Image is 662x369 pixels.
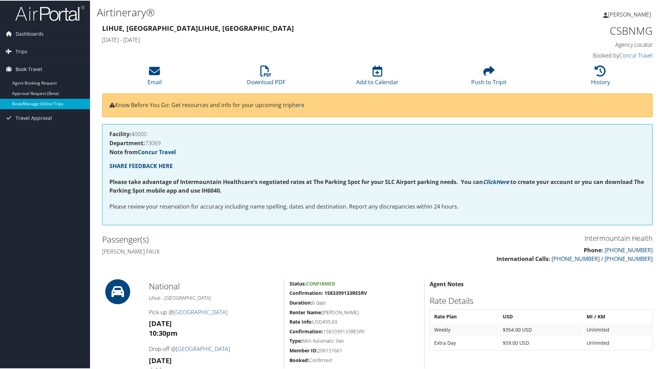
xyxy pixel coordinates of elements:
span: Confirmed [306,280,335,286]
strong: Phone: [584,246,603,253]
a: Add to Calendar [356,69,399,85]
a: [GEOGRAPHIC_DATA] [173,308,227,315]
td: Unlimited [583,336,652,349]
td: Extra Day [431,336,499,349]
span: [PERSON_NAME] [608,10,651,18]
a: [PERSON_NAME] [603,3,658,24]
td: Unlimited [583,323,652,335]
a: Concur Travel [138,148,176,155]
strong: Type: [289,337,302,343]
a: Download PDF [247,69,285,85]
p: Please review your reservation for accuracy including name spelling, dates and destination. Repor... [109,202,645,211]
td: $354.00 USD [499,323,582,335]
a: Concur Travel [619,51,653,59]
strong: Department: [109,139,145,146]
th: Rate Plan [431,310,499,322]
a: [PHONE_NUMBER] [605,246,653,253]
h4: [DATE] - [DATE] [102,35,512,43]
strong: Facility: [109,130,131,137]
a: [GEOGRAPHIC_DATA] [176,344,230,352]
h2: Passenger(s) [102,233,372,245]
h4: Agency Locator [523,40,653,48]
strong: Rate Info: [289,318,313,324]
span: Book Travel [16,60,42,77]
a: SHARE FEEDBACK HERE [109,161,173,169]
h2: National [149,280,279,291]
strong: Booked: [289,356,309,363]
h4: Drop-off @ [149,344,279,352]
h1: Airtinerary® [97,5,471,19]
th: MI / KM [583,310,652,322]
h4: 40000 [109,131,645,136]
h5: 208151661 [289,346,419,353]
span: Trips [16,42,27,60]
strong: Renter Name: [289,308,322,315]
h5: 1583399133RESRV [289,327,419,334]
span: Travel Approval [16,109,52,126]
strong: Lihue, [GEOGRAPHIC_DATA] Lihue, [GEOGRAPHIC_DATA] [102,23,294,32]
td: Weekly [431,323,499,335]
h1: CSBNMG [523,23,653,37]
td: $59.00 USD [499,336,582,349]
h5: 6 days [289,299,419,306]
h5: [PERSON_NAME] [289,308,419,315]
h4: Booked by [523,51,653,59]
strong: Member ID: [289,346,317,353]
strong: Confirmation: [289,327,323,334]
a: Email [147,69,162,85]
a: Here [496,177,509,185]
h2: Rate Details [430,294,653,306]
strong: Status: [289,280,306,286]
h4: [PERSON_NAME] Faux [102,247,372,255]
span: Dashboards [16,25,44,42]
strong: 10:30pm [149,328,178,337]
strong: Note from [109,148,176,155]
strong: Agent Notes [430,280,464,287]
strong: Confirmation: 1583399133RESRV [289,289,367,296]
img: airportal-logo.png [15,5,84,21]
strong: [DATE] [149,355,172,364]
a: History [591,69,610,85]
strong: [DATE] [149,318,172,327]
a: Click [483,177,496,185]
strong: International Calls: [496,254,550,262]
h5: Lihue , [GEOGRAPHIC_DATA] [149,294,279,301]
h5: Mini Automatic Van [289,337,419,344]
a: [PHONE_NUMBER] / [PHONE_NUMBER] [552,254,653,262]
p: Know Before You Go: Get resources and info for your upcoming trip [109,100,645,109]
h4: Pick-up @ [149,308,279,315]
th: USD [499,310,582,322]
h5: USD495.69 [289,318,419,325]
strong: Please take advantage of Intermountain Healthcare's negotiated rates at The Parking Spot for your... [109,177,483,185]
a: Push to Tripit [471,69,507,85]
h5: Confirmed [289,356,419,363]
strong: Duration: [289,299,312,305]
a: here [292,100,304,108]
h3: Intermountain Health [383,233,653,243]
h4: 73069 [109,140,645,145]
